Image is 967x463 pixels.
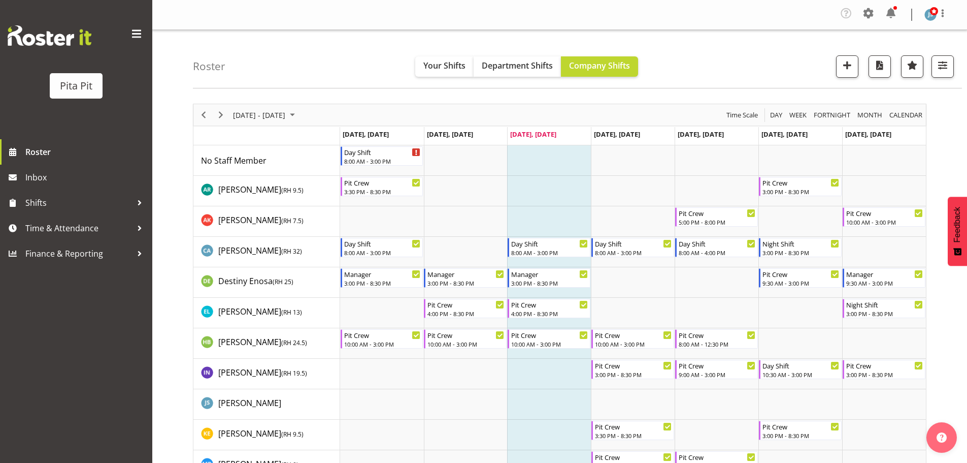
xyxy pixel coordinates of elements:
a: No Staff Member [201,155,266,167]
span: Month [856,109,883,121]
div: 3:30 PM - 8:30 PM [344,188,421,196]
span: [DATE], [DATE] [427,130,473,139]
div: Destiny Enosa"s event - Pit Crew Begin From Saturday, September 6, 2025 at 9:30:00 AM GMT+12:00 E... [759,268,842,288]
div: Isabella Nixon"s event - Pit Crew Begin From Friday, September 5, 2025 at 9:00:00 AM GMT+12:00 En... [675,360,758,379]
span: [PERSON_NAME] [218,367,307,378]
span: [DATE], [DATE] [678,130,724,139]
div: Day Shift [679,238,755,249]
div: Day Shift [344,147,421,157]
div: Pit Crew [762,421,839,431]
button: Previous [197,109,211,121]
h4: Roster [193,60,225,72]
span: RH 19.5 [283,369,305,378]
button: Highlight an important date within the roster. [901,55,923,78]
div: Pit Crew [595,421,672,431]
div: Hannah Bayly"s event - Pit Crew Begin From Friday, September 5, 2025 at 8:00:00 AM GMT+12:00 Ends... [675,329,758,349]
div: Isabella Nixon"s event - Pit Crew Begin From Sunday, September 7, 2025 at 3:00:00 PM GMT+12:00 En... [843,360,925,379]
div: Pit Crew [762,177,839,188]
div: Cathy-lee Amer"s event - Night Shift Begin From Saturday, September 6, 2025 at 3:00:00 PM GMT+12:... [759,238,842,257]
div: Abby Roy"s event - Pit Crew Begin From Saturday, September 6, 2025 at 3:00:00 PM GMT+12:00 Ends A... [759,177,842,196]
div: 9:30 AM - 3:00 PM [846,279,923,287]
div: 3:00 PM - 8:30 PM [344,279,421,287]
div: 3:00 PM - 8:30 PM [846,310,923,318]
td: Destiny Enosa resource [193,267,340,298]
div: 3:00 PM - 8:30 PM [427,279,504,287]
div: Destiny Enosa"s event - Manager Begin From Tuesday, September 2, 2025 at 3:00:00 PM GMT+12:00 End... [424,268,507,288]
a: [PERSON_NAME](RH 13) [218,305,302,318]
span: ( ) [281,247,302,256]
div: 4:00 PM - 8:30 PM [511,310,588,318]
td: No Staff Member resource [193,145,340,176]
span: Department Shifts [482,60,553,71]
button: Time Scale [725,109,760,121]
span: RH 9.5 [283,430,302,439]
div: 10:00 AM - 3:00 PM [511,340,588,348]
span: RH 24.5 [283,338,305,347]
a: [PERSON_NAME](RH 19.5) [218,366,307,379]
div: 10:00 AM - 3:00 PM [846,218,923,226]
div: Pit Crew [511,330,588,340]
span: ( ) [281,186,304,195]
div: Cathy-lee Amer"s event - Day Shift Begin From Wednesday, September 3, 2025 at 8:00:00 AM GMT+12:0... [508,238,590,257]
div: Day Shift [344,238,421,249]
div: 8:00 AM - 4:00 PM [679,249,755,257]
a: [PERSON_NAME](RH 32) [218,244,302,257]
span: Week [788,109,808,121]
div: 8:00 AM - 3:00 PM [595,249,672,257]
td: Hannah Bayly resource [193,328,340,359]
div: Manager [846,269,923,279]
div: Pit Crew [679,208,755,218]
div: Night Shift [846,299,923,310]
span: Your Shifts [423,60,465,71]
span: Finance & Reporting [25,246,132,261]
div: 4:00 PM - 8:30 PM [427,310,504,318]
span: [DATE], [DATE] [510,130,556,139]
span: [DATE] - [DATE] [232,109,286,121]
div: Abby Roy"s event - Pit Crew Begin From Monday, September 1, 2025 at 3:30:00 PM GMT+12:00 Ends At ... [341,177,423,196]
div: Hannah Bayly"s event - Pit Crew Begin From Thursday, September 4, 2025 at 10:00:00 AM GMT+12:00 E... [591,329,674,349]
span: RH 9.5 [283,186,302,195]
div: Cathy-lee Amer"s event - Day Shift Begin From Friday, September 5, 2025 at 8:00:00 AM GMT+12:00 E... [675,238,758,257]
div: Day Shift [762,360,839,371]
div: Pit Crew [427,330,504,340]
a: [PERSON_NAME](RH 7.5) [218,214,304,226]
button: Timeline Day [769,109,784,121]
div: Pit Crew [595,360,672,371]
span: [DATE], [DATE] [594,130,640,139]
div: Day Shift [511,238,588,249]
div: 3:00 PM - 8:30 PM [762,249,839,257]
div: Cathy-lee Amer"s event - Day Shift Begin From Thursday, September 4, 2025 at 8:00:00 AM GMT+12:00... [591,238,674,257]
div: 3:00 PM - 8:30 PM [762,188,839,196]
button: Company Shifts [561,56,638,77]
div: 8:00 AM - 3:00 PM [511,249,588,257]
div: Pit Crew [511,299,588,310]
td: Abby Roy resource [193,176,340,206]
span: ( ) [281,217,304,225]
span: Roster [25,144,147,160]
div: Hannah Bayly"s event - Pit Crew Begin From Tuesday, September 2, 2025 at 10:00:00 AM GMT+12:00 En... [424,329,507,349]
a: [PERSON_NAME](RH 9.5) [218,427,304,440]
div: Cathy-lee Amer"s event - Day Shift Begin From Monday, September 1, 2025 at 8:00:00 AM GMT+12:00 E... [341,238,423,257]
td: Eva Longie resource [193,298,340,328]
span: [PERSON_NAME] [218,184,304,195]
div: Day Shift [595,238,672,249]
div: 10:00 AM - 3:00 PM [595,340,672,348]
div: 10:00 AM - 3:00 PM [427,340,504,348]
span: [DATE], [DATE] [761,130,808,139]
span: [PERSON_NAME] [218,214,304,226]
span: [PERSON_NAME] [218,397,281,409]
div: Hannah Bayly"s event - Pit Crew Begin From Monday, September 1, 2025 at 10:00:00 AM GMT+12:00 End... [341,329,423,349]
div: Destiny Enosa"s event - Manager Begin From Monday, September 1, 2025 at 3:00:00 PM GMT+12:00 Ends... [341,268,423,288]
div: Previous [195,104,212,126]
span: ( ) [273,277,293,286]
a: [PERSON_NAME](RH 9.5) [218,183,304,196]
span: ( ) [281,369,307,378]
span: [PERSON_NAME] [218,245,302,256]
div: Pit Crew [679,452,755,462]
span: [PERSON_NAME] [218,336,307,348]
a: Destiny Enosa(RH 25) [218,275,293,287]
td: Aylah Knight resource [193,206,340,237]
img: Rosterit website logo [8,25,91,46]
div: 3:00 PM - 8:30 PM [846,371,923,379]
div: Aylah Knight"s event - Pit Crew Begin From Sunday, September 7, 2025 at 10:00:00 AM GMT+12:00 End... [843,207,925,227]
